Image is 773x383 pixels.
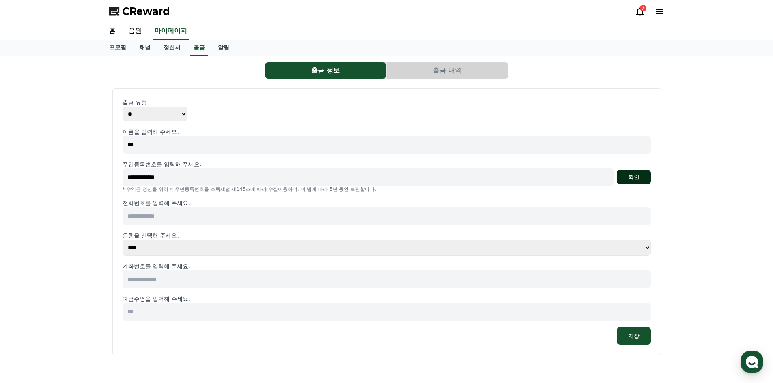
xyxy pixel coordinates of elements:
[617,327,651,345] button: 저장
[103,40,133,56] a: 프로필
[265,62,386,79] button: 출금 정보
[74,270,84,276] span: 대화
[190,40,208,56] a: 출금
[123,98,651,107] p: 출금 유형
[123,295,651,303] p: 예금주명을 입력해 주세요.
[123,231,651,240] p: 은행을 선택해 주세요.
[122,5,170,18] span: CReward
[109,5,170,18] a: CReward
[105,257,156,277] a: 설정
[2,257,54,277] a: 홈
[123,128,651,136] p: 이름을 입력해 주세요.
[123,199,651,207] p: 전화번호를 입력해 주세요.
[133,40,157,56] a: 채널
[157,40,187,56] a: 정산서
[211,40,236,56] a: 알림
[54,257,105,277] a: 대화
[153,23,189,40] a: 마이페이지
[122,23,148,40] a: 음원
[123,186,651,193] p: * 수익금 정산을 위하여 주민등록번호를 소득세법 제145조에 따라 수집이용하며, 이 법에 따라 5년 동안 보관합니다.
[103,23,122,40] a: 홈
[26,269,30,276] span: 홈
[640,5,646,11] div: 7
[123,262,651,270] p: 계좌번호를 입력해 주세요.
[125,269,135,276] span: 설정
[123,160,202,168] p: 주민등록번호를 입력해 주세요.
[387,62,508,79] button: 출금 내역
[617,170,651,184] button: 확인
[635,6,645,16] a: 7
